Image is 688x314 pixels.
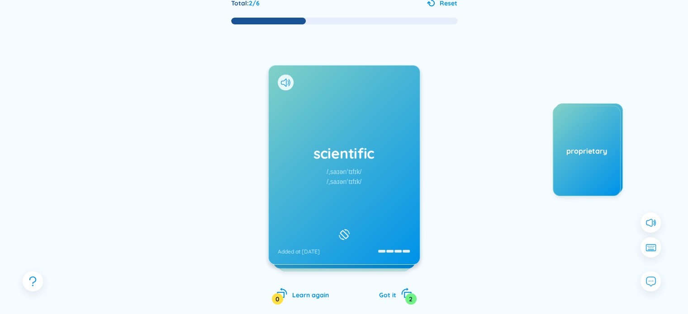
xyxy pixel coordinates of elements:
div: Added at [DATE] [278,248,320,255]
div: proprietary [553,146,620,156]
span: Got it [379,291,396,299]
div: 2 [405,293,417,305]
h1: scientific [278,143,411,163]
div: /ˌsaɪənˈtɪfɪk/ [327,177,361,187]
span: Learn again [292,291,329,299]
div: 0 [272,293,283,305]
span: rotate-left [276,287,288,299]
span: rotate-right [401,287,412,299]
div: /ˌsaɪənˈtɪfɪk/ [327,167,361,177]
span: question [27,276,38,287]
button: question [23,271,43,291]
